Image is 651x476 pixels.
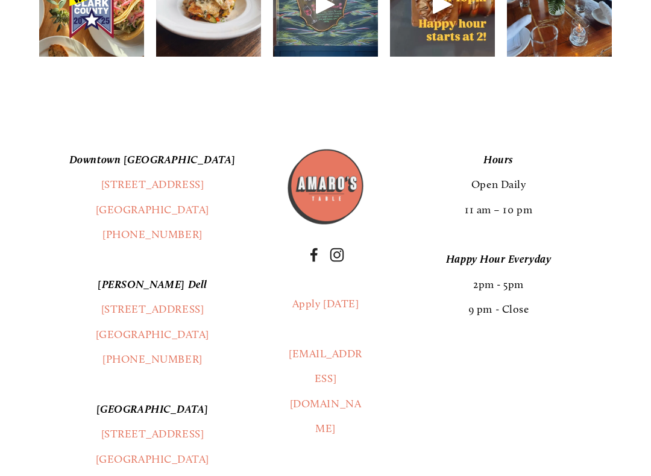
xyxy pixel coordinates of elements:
a: Apply [DATE] [292,297,359,310]
em: [PERSON_NAME] Dell [98,278,207,291]
a: Facebook [307,248,321,262]
img: Amaros_Logo.png [286,148,365,226]
em: Downtown [GEOGRAPHIC_DATA] [69,153,236,166]
a: [STREET_ADDRESS] [101,178,204,191]
p: Open Daily 11 am – 10 pm [385,148,612,222]
a: [GEOGRAPHIC_DATA] [96,203,209,216]
a: [PHONE_NUMBER] [102,352,203,366]
a: [STREET_ADDRESS][GEOGRAPHIC_DATA] [96,427,209,465]
em: Happy Hour Everyday [446,252,551,266]
p: 2pm - 5pm 9 pm - Close [385,247,612,322]
a: [STREET_ADDRESS] [101,302,204,316]
a: [EMAIL_ADDRESS][DOMAIN_NAME] [289,347,362,435]
em: Hours [483,153,514,166]
a: [PHONE_NUMBER] [102,228,203,241]
em: [GEOGRAPHIC_DATA] [96,402,209,416]
a: Instagram [330,248,344,262]
a: [GEOGRAPHIC_DATA] [96,328,209,341]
